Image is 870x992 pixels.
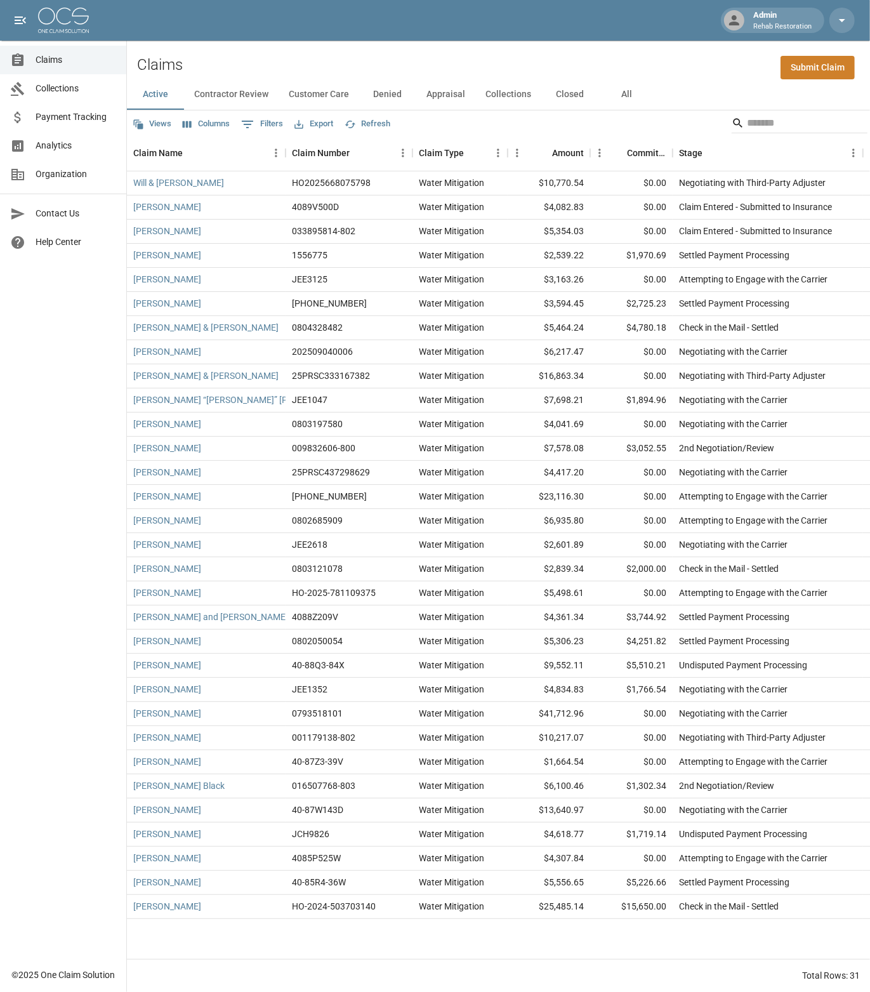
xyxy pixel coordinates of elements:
[590,823,673,847] div: $1,719.14
[419,225,484,237] div: Water Mitigation
[419,852,484,864] div: Water Mitigation
[679,514,827,527] div: Attempting to Engage with the Carrier
[127,79,184,110] button: Active
[508,388,590,413] div: $7,698.21
[292,731,355,744] div: 001179138-802
[627,135,666,171] div: Committed Amount
[36,207,116,220] span: Contact Us
[133,369,279,382] a: [PERSON_NAME] & [PERSON_NAME]
[419,828,484,840] div: Water Mitigation
[508,630,590,654] div: $5,306.23
[267,143,286,162] button: Menu
[292,755,343,768] div: 40-87Z3-39V
[419,562,484,575] div: Water Mitigation
[419,249,484,261] div: Water Mitigation
[292,297,367,310] div: 01-009-229919
[609,144,627,162] button: Sort
[419,321,484,334] div: Water Mitigation
[292,611,338,623] div: 4088Z209V
[419,876,484,889] div: Water Mitigation
[508,437,590,461] div: $7,578.08
[679,490,827,503] div: Attempting to Engage with the Carrier
[133,321,279,334] a: [PERSON_NAME] & [PERSON_NAME]
[590,220,673,244] div: $0.00
[679,779,774,792] div: 2nd Negotiation/Review
[508,244,590,268] div: $2,539.22
[133,514,201,527] a: [PERSON_NAME]
[508,220,590,244] div: $5,354.03
[590,485,673,509] div: $0.00
[590,678,673,702] div: $1,766.54
[292,804,343,816] div: 40-87W143D
[133,683,201,696] a: [PERSON_NAME]
[133,538,201,551] a: [PERSON_NAME]
[133,135,183,171] div: Claim Name
[464,144,482,162] button: Sort
[133,707,201,720] a: [PERSON_NAME]
[508,557,590,581] div: $2,839.34
[292,442,355,454] div: 009832606-800
[590,557,673,581] div: $2,000.00
[679,201,832,213] div: Claim Entered - Submitted to Insurance
[36,110,116,124] span: Payment Tracking
[590,630,673,654] div: $4,251.82
[844,143,863,162] button: Menu
[36,235,116,249] span: Help Center
[508,268,590,292] div: $3,163.26
[781,56,855,79] a: Submit Claim
[508,316,590,340] div: $5,464.24
[292,514,343,527] div: 0802685909
[679,876,789,889] div: Settled Payment Processing
[292,828,329,840] div: JCH9826
[292,683,327,696] div: JEE1352
[590,135,673,171] div: Committed Amount
[292,562,343,575] div: 0803121078
[133,562,201,575] a: [PERSON_NAME]
[508,171,590,195] div: $10,770.54
[590,268,673,292] div: $0.00
[129,114,175,134] button: Views
[292,225,355,237] div: 033895814-802
[419,779,484,792] div: Water Mitigation
[679,297,789,310] div: Settled Payment Processing
[184,79,279,110] button: Contractor Review
[679,418,788,430] div: Negotiating with the Carrier
[679,225,832,237] div: Claim Entered - Submitted to Insurance
[133,249,201,261] a: [PERSON_NAME]
[419,393,484,406] div: Water Mitigation
[702,144,720,162] button: Sort
[590,798,673,823] div: $0.00
[508,871,590,895] div: $5,556.65
[679,466,788,479] div: Negotiating with the Carrier
[590,195,673,220] div: $0.00
[590,750,673,774] div: $0.00
[292,345,353,358] div: 202509040006
[419,804,484,816] div: Water Mitigation
[590,171,673,195] div: $0.00
[679,369,826,382] div: Negotiating with Third-Party Adjuster
[598,79,656,110] button: All
[133,466,201,479] a: [PERSON_NAME]
[508,895,590,919] div: $25,485.14
[679,755,827,768] div: Attempting to Engage with the Carrier
[802,969,860,982] div: Total Rows: 31
[419,135,464,171] div: Claim Type
[679,393,788,406] div: Negotiating with the Carrier
[133,731,201,744] a: [PERSON_NAME]
[292,273,327,286] div: JEE3125
[590,581,673,605] div: $0.00
[679,900,779,913] div: Check in the Mail - Settled
[590,774,673,798] div: $1,302.34
[359,79,416,110] button: Denied
[133,635,201,647] a: [PERSON_NAME]
[292,176,371,189] div: HO2025668075798
[590,895,673,919] div: $15,650.00
[590,316,673,340] div: $4,780.18
[419,514,484,527] div: Water Mitigation
[508,340,590,364] div: $6,217.47
[679,683,788,696] div: Negotiating with the Carrier
[552,135,584,171] div: Amount
[590,364,673,388] div: $0.00
[419,707,484,720] div: Water Mitigation
[419,635,484,647] div: Water Mitigation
